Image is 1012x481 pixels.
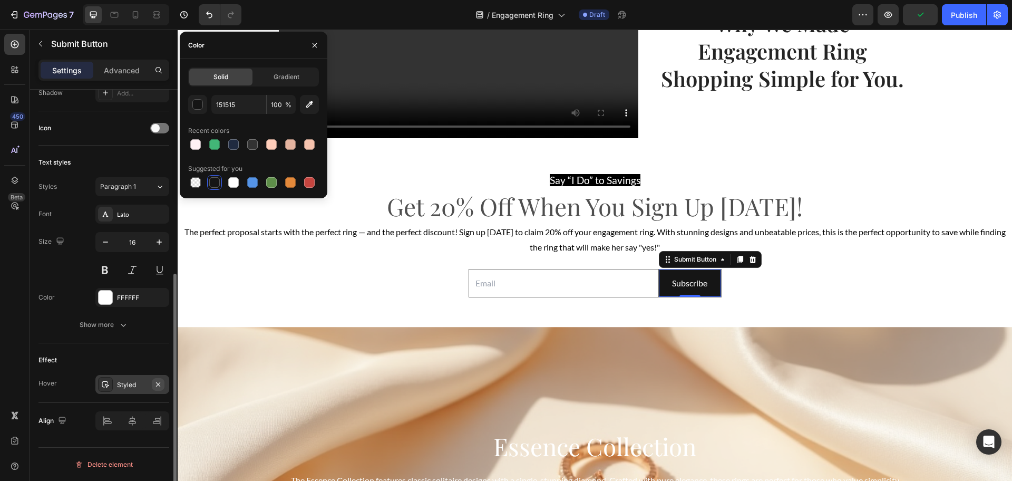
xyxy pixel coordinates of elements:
div: Submit Button [494,225,541,235]
button: Subscribe [481,240,543,268]
p: Advanced [104,65,140,76]
div: FFFFFF [117,293,167,303]
div: Hover [38,379,57,388]
div: Color [38,293,55,302]
div: Effect [38,355,57,365]
button: Paragraph 1 [95,177,169,196]
input: Eg: FFFFFF [211,95,266,114]
span: Gradient [274,72,299,82]
div: Icon [38,123,51,133]
p: Submit Button [51,37,165,50]
div: Recent colors [188,126,229,136]
h2: Get 20% Off When You Sign Up [DATE]! [101,160,734,194]
div: Add... [117,89,167,98]
input: Email [291,239,481,268]
div: Delete element [75,458,133,471]
p: Settings [52,65,82,76]
span: % [285,100,291,110]
div: Beta [8,193,25,201]
span: Solid [213,72,228,82]
span: Say “I Do” to Savings [372,145,463,157]
div: 450 [10,112,25,121]
div: Lato [117,210,167,219]
div: Undo/Redo [199,4,241,25]
span: Engagement Ring [492,9,553,21]
p: 7 [69,8,74,21]
p: The Essence Collection features classic solitaire designs with a single, stunning diamond. Crafte... [111,444,724,474]
div: Styled [117,380,148,390]
span: / [487,9,490,21]
div: Size [38,235,66,249]
button: Publish [942,4,986,25]
div: Subscribe [494,246,530,262]
div: Open Intercom Messenger [976,429,1001,455]
div: Show more [80,320,129,330]
div: Text styles [38,158,71,167]
div: Publish [951,9,977,21]
button: Delete element [38,456,169,473]
div: Styles [38,182,57,191]
h2: Essence Collection [110,400,725,434]
div: Shadow [38,88,63,98]
button: Show more [38,315,169,334]
span: The perfect proposal starts with the perfect ring — and the perfect discount! Sign up [DATE] to c... [7,197,828,223]
span: Draft [589,10,605,20]
div: Font [38,209,52,219]
div: Suggested for you [188,164,242,174]
div: Color [188,41,205,50]
div: Align [38,414,69,428]
iframe: Design area [178,30,1012,481]
span: Paragraph 1 [100,182,136,191]
button: 7 [4,4,79,25]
